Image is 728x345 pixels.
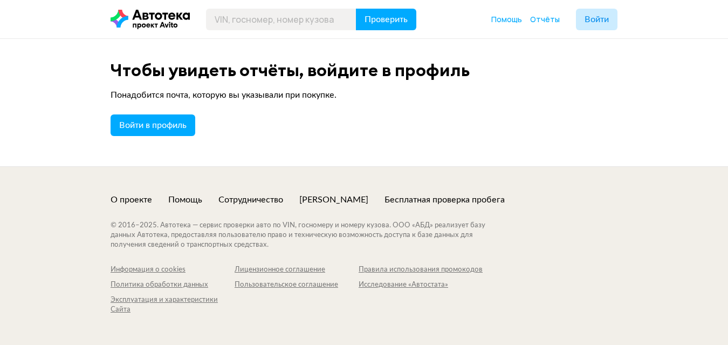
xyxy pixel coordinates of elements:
[218,194,283,206] a: Сотрудничество
[111,60,617,80] div: Чтобы увидеть отчёты, войдите в профиль
[206,9,356,30] input: VIN, госномер, номер кузова
[111,114,195,136] button: Войти в профиль
[576,9,617,30] button: Войти
[530,14,560,24] span: Отчёты
[585,15,609,24] span: Войти
[111,194,152,206] a: О проекте
[356,9,416,30] button: Проверить
[359,280,483,290] a: Исследование «Автостата»
[111,295,235,315] a: Эксплуатация и характеристики Сайта
[111,280,235,290] a: Политика обработки данных
[119,121,187,130] span: Войти в профиль
[365,15,408,24] span: Проверить
[530,14,560,25] a: Отчёты
[384,194,505,206] a: Бесплатная проверка пробега
[491,14,522,25] a: Помощь
[359,265,483,275] a: Правила использования промокодов
[235,280,359,290] a: Пользовательское соглашение
[168,194,202,206] a: Помощь
[111,265,235,275] a: Информация о cookies
[299,194,368,206] a: [PERSON_NAME]
[491,14,522,24] span: Помощь
[235,265,359,275] a: Лицензионное соглашение
[111,221,507,250] div: © 2016– 2025 . Автотека — сервис проверки авто по VIN, госномеру и номеру кузова. ООО «АБД» реали...
[111,89,617,102] p: Понадобится почта, которую вы указывали при покупке.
